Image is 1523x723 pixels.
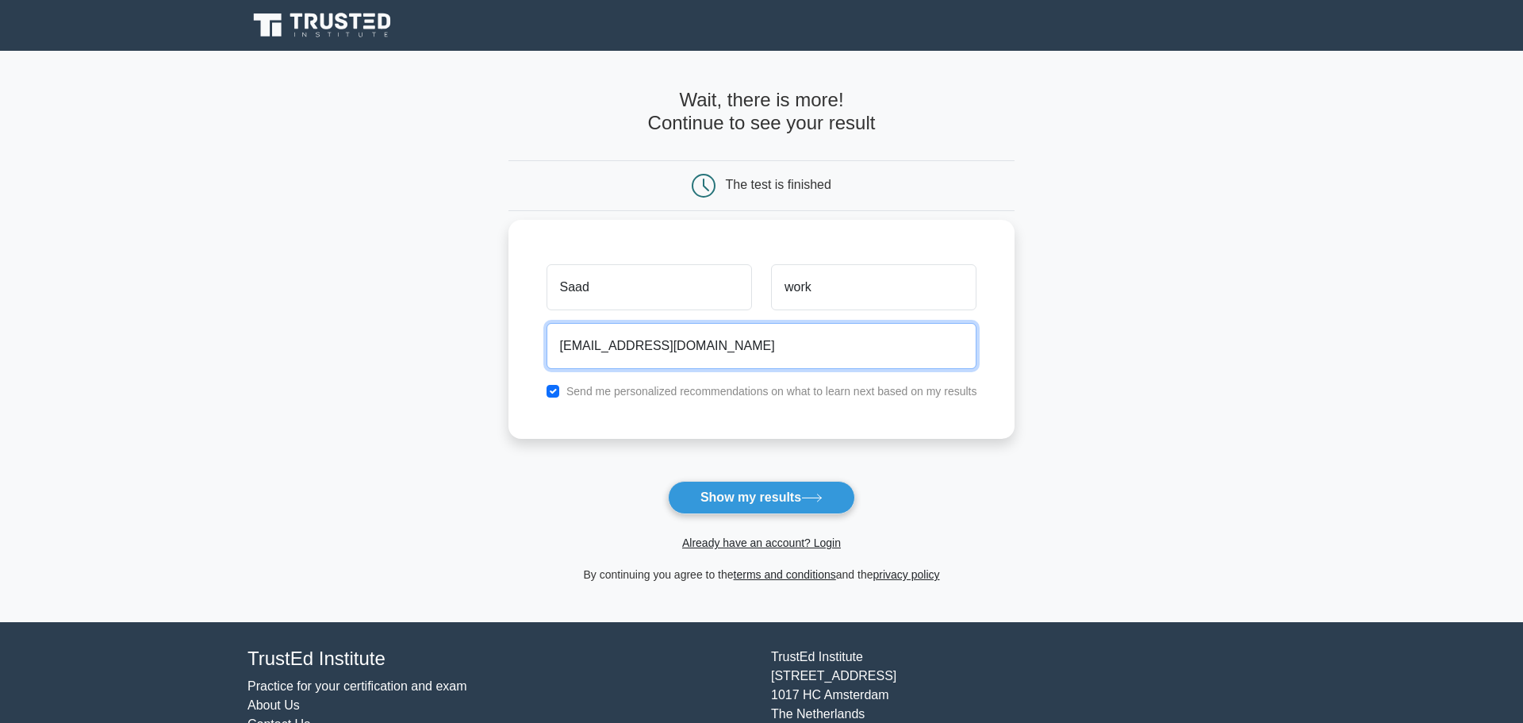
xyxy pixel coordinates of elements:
a: About Us [247,698,300,712]
label: Send me personalized recommendations on what to learn next based on my results [566,385,977,398]
div: The test is finished [726,178,831,191]
a: Practice for your certification and exam [247,679,467,693]
div: By continuing you agree to the and the [499,565,1025,584]
button: Show my results [668,481,855,514]
a: Already have an account? Login [682,536,841,549]
a: privacy policy [873,568,940,581]
h4: Wait, there is more! Continue to see your result [508,89,1015,135]
input: First name [547,264,752,310]
input: Email [547,323,977,369]
input: Last name [771,264,976,310]
h4: TrustEd Institute [247,648,752,671]
a: terms and conditions [734,568,836,581]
